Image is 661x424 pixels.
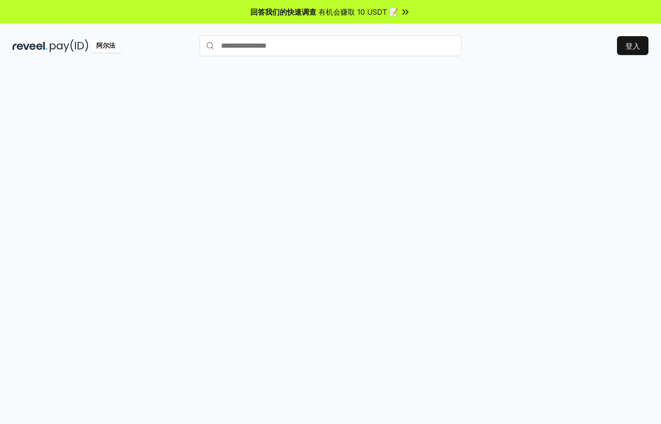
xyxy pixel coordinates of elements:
img: 揭示黑暗 [13,39,48,52]
font: 有机会赚取 10 USDT 📝 [318,7,398,16]
font: 阿尔法 [96,41,115,49]
font: 登入 [625,41,640,50]
img: 付款编号 [50,39,89,52]
button: 登入 [617,36,648,55]
font: 回答我们的快速调查 [250,7,316,16]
